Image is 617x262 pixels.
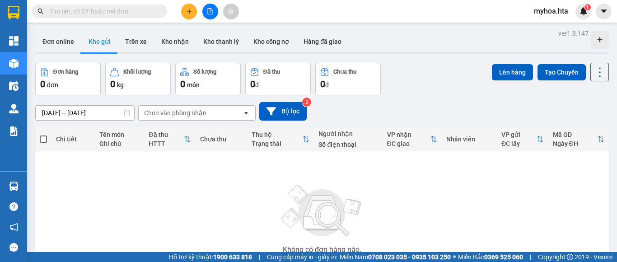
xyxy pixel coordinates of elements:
th: Toggle SortBy [247,127,314,151]
div: Chọn văn phòng nhận [144,108,206,117]
button: Hàng đã giao [296,31,349,52]
span: | [259,252,260,262]
strong: 1900 633 818 [213,253,252,261]
span: ⚪️ [453,255,456,259]
div: Ghi chú [99,140,140,147]
img: logo-vxr [8,6,19,19]
div: Trạng thái [252,140,303,147]
div: Không có đơn hàng nào. [283,246,361,253]
span: notification [9,223,18,231]
span: Miền Bắc [458,252,523,262]
button: Trên xe [118,31,154,52]
button: Bộ lọc [259,102,307,121]
button: file-add [202,4,218,19]
button: plus [181,4,197,19]
button: Lên hàng [492,64,533,80]
div: Chi tiết [56,136,90,143]
span: message [9,243,18,252]
button: Khối lượng0kg [105,63,171,95]
span: đ [325,81,329,89]
img: solution-icon [9,126,19,136]
span: myhoa.hta [527,5,575,17]
button: caret-down [596,4,612,19]
div: Người nhận [318,130,378,137]
span: copyright [567,254,573,260]
div: Số điện thoại [318,141,378,148]
span: 1 [586,4,589,10]
div: Chưa thu [333,69,356,75]
strong: 0708 023 035 - 0935 103 250 [368,253,451,261]
span: đơn [47,81,58,89]
button: Chưa thu0đ [315,63,381,95]
img: warehouse-icon [9,104,19,113]
div: Ngày ĐH [553,140,597,147]
span: kg [117,81,124,89]
button: Kho nhận [154,31,196,52]
span: | [530,252,531,262]
img: dashboard-icon [9,36,19,46]
svg: open [243,109,250,117]
img: warehouse-icon [9,182,19,191]
span: món [187,81,200,89]
span: Miền Nam [340,252,451,262]
span: caret-down [600,7,608,15]
div: ver 1.8.147 [558,28,589,38]
div: Chưa thu [200,136,243,143]
span: search [37,8,44,14]
span: 0 [110,79,115,89]
button: Đã thu0đ [245,63,311,95]
th: Toggle SortBy [497,127,548,151]
button: Đơn hàng0đơn [35,63,101,95]
th: Toggle SortBy [383,127,442,151]
img: svg+xml;base64,PHN2ZyBjbGFzcz0ibGlzdC1wbHVnX19zdmciIHhtbG5zPSJodHRwOi8vd3d3LnczLm9yZy8yMDAwL3N2Zy... [277,179,367,243]
span: question-circle [9,202,18,211]
strong: 0369 525 060 [484,253,523,261]
th: Toggle SortBy [548,127,609,151]
th: Toggle SortBy [144,127,196,151]
span: file-add [207,8,213,14]
div: Đã thu [149,131,184,138]
img: icon-new-feature [580,7,588,15]
input: Tìm tên, số ĐT hoặc mã đơn [50,6,156,16]
input: Select a date range. [36,106,134,120]
sup: 1 [584,4,591,10]
div: Thu hộ [252,131,303,138]
button: Kho gửi [81,31,118,52]
span: đ [255,81,259,89]
div: Đã thu [263,69,280,75]
button: aim [223,4,239,19]
img: warehouse-icon [9,59,19,68]
div: Số lượng [193,69,216,75]
span: 0 [250,79,255,89]
img: warehouse-icon [9,81,19,91]
div: ĐC giao [387,140,430,147]
div: VP gửi [501,131,537,138]
div: Mã GD [553,131,597,138]
div: HTTT [149,140,184,147]
button: Kho thanh lý [196,31,246,52]
div: Khối lượng [123,69,151,75]
span: 0 [180,79,185,89]
span: aim [228,8,234,14]
span: plus [186,8,192,14]
div: ĐC lấy [501,140,537,147]
button: Số lượng0món [175,63,241,95]
button: Kho công nợ [246,31,296,52]
button: Tạo Chuyến [538,64,586,80]
span: 0 [320,79,325,89]
div: Tên món [99,131,140,138]
button: Đơn online [35,31,81,52]
span: Hỗ trợ kỹ thuật: [169,252,252,262]
span: Cung cấp máy in - giấy in: [267,252,337,262]
div: Tạo kho hàng mới [591,31,609,49]
div: VP nhận [387,131,430,138]
div: Đơn hàng [53,69,78,75]
span: 0 [40,79,45,89]
sup: 2 [302,98,311,107]
div: Nhân viên [446,136,492,143]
